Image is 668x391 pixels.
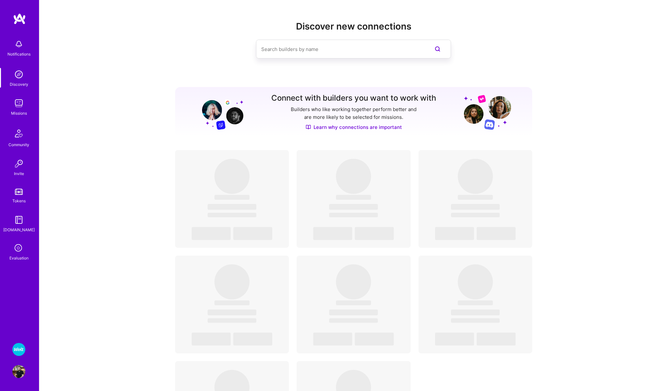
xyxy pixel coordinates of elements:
[329,309,378,315] span: ‌
[458,300,493,305] span: ‌
[208,213,256,217] span: ‌
[3,226,35,233] div: [DOMAIN_NAME]
[214,159,250,194] span: ‌
[458,195,493,200] span: ‌
[336,159,371,194] span: ‌
[451,309,500,315] span: ‌
[13,242,25,255] i: icon SelectionTeam
[336,195,371,200] span: ‌
[458,264,493,299] span: ‌
[12,97,25,110] img: teamwork
[336,264,371,299] span: ‌
[313,227,352,240] span: ‌
[355,227,394,240] span: ‌
[208,309,256,315] span: ‌
[477,333,516,346] span: ‌
[9,255,29,261] div: Evaluation
[306,124,311,130] img: Discover
[313,333,352,346] span: ‌
[214,264,250,299] span: ‌
[306,124,402,131] a: Learn why connections are important
[233,227,272,240] span: ‌
[355,333,394,346] span: ‌
[289,106,418,121] p: Builders who like working together perform better and are more likely to be selected for missions.
[451,318,500,323] span: ‌
[12,197,26,204] div: Tokens
[271,94,436,103] h3: Connect with builders you want to work with
[192,333,231,346] span: ‌
[214,195,250,200] span: ‌
[11,126,27,141] img: Community
[12,365,25,378] img: User Avatar
[458,159,493,194] span: ‌
[329,318,378,323] span: ‌
[7,51,31,57] div: Notifications
[12,38,25,51] img: bell
[14,170,24,177] div: Invite
[233,333,272,346] span: ‌
[12,343,25,356] img: Wolt - Fintech: Payments Expansion Team
[434,45,442,53] i: icon SearchPurple
[477,227,516,240] span: ‌
[451,213,500,217] span: ‌
[208,204,256,210] span: ‌
[435,333,474,346] span: ‌
[11,343,27,356] a: Wolt - Fintech: Payments Expansion Team
[261,41,420,57] input: Search builders by name
[12,157,25,170] img: Invite
[12,68,25,81] img: discovery
[10,81,28,88] div: Discovery
[451,204,500,210] span: ‌
[175,21,533,32] h2: Discover new connections
[208,318,256,323] span: ‌
[196,94,243,130] img: Grow your network
[435,227,474,240] span: ‌
[329,213,378,217] span: ‌
[214,300,250,305] span: ‌
[12,213,25,226] img: guide book
[11,365,27,378] a: User Avatar
[8,141,29,148] div: Community
[192,227,231,240] span: ‌
[464,95,511,130] img: Grow your network
[11,110,27,117] div: Missions
[15,189,23,195] img: tokens
[13,13,26,25] img: logo
[336,300,371,305] span: ‌
[329,204,378,210] span: ‌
